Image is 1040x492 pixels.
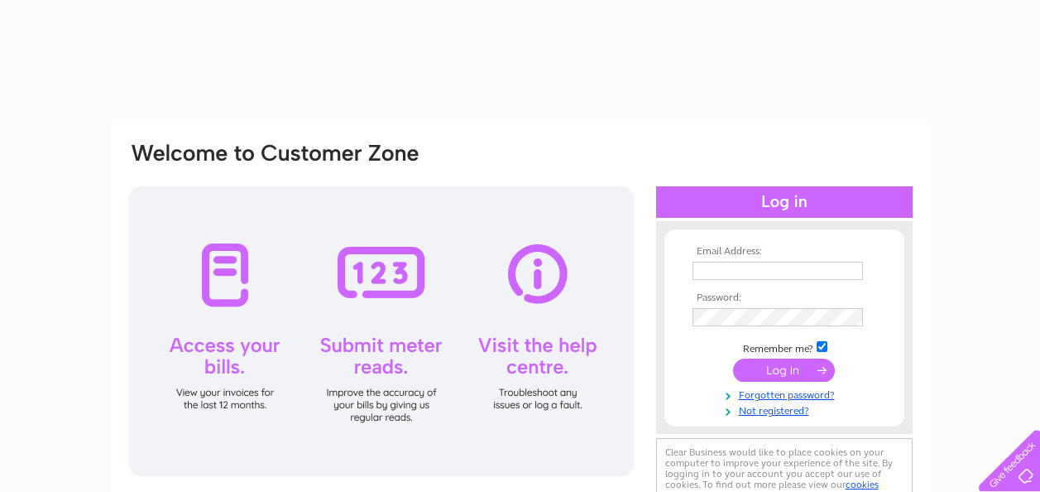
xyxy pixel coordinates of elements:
[688,292,880,304] th: Password:
[693,402,880,417] a: Not registered?
[693,386,880,402] a: Forgotten password?
[733,359,835,382] input: Submit
[688,246,880,258] th: Email Address:
[688,339,880,355] td: Remember me?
